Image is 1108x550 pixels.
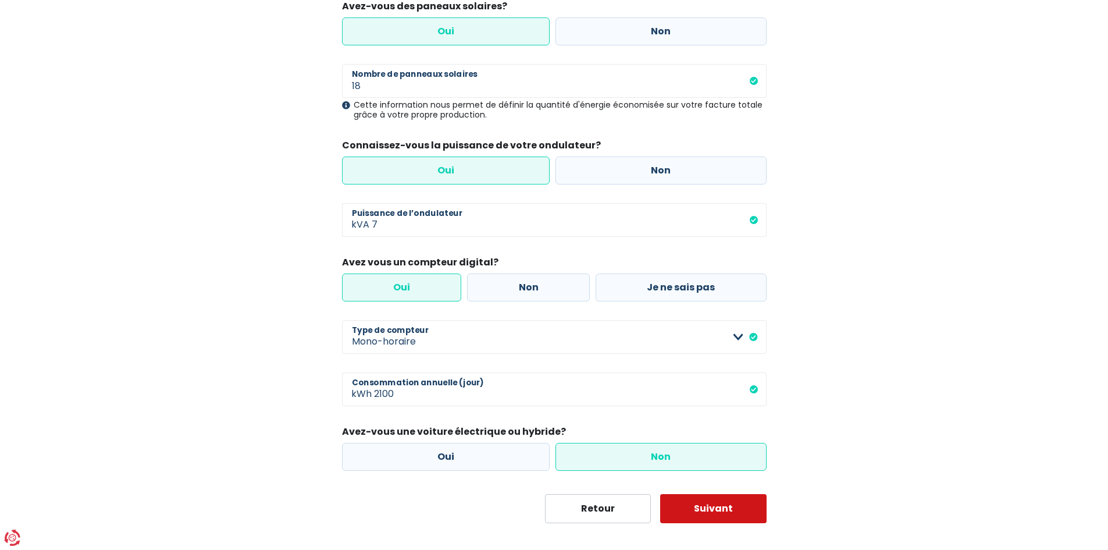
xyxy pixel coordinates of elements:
[342,17,550,45] label: Oui
[596,274,767,301] label: Je ne sais pas
[342,443,550,471] label: Oui
[342,139,767,157] legend: Connaissez-vous la puissance de votre ondulateur?
[467,274,590,301] label: Non
[545,494,651,523] button: Retour
[342,203,372,237] span: kVA
[342,100,767,120] div: Cette information nous permet de définir la quantité d'énergie économisée sur votre facture total...
[555,443,767,471] label: Non
[342,372,374,406] span: kWh
[555,17,767,45] label: Non
[555,157,767,184] label: Non
[342,256,767,274] legend: Avez vous un compteur digital?
[342,157,550,184] label: Oui
[342,274,462,301] label: Oui
[660,494,767,523] button: Suivant
[342,425,767,443] legend: Avez-vous une voiture électrique ou hybride?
